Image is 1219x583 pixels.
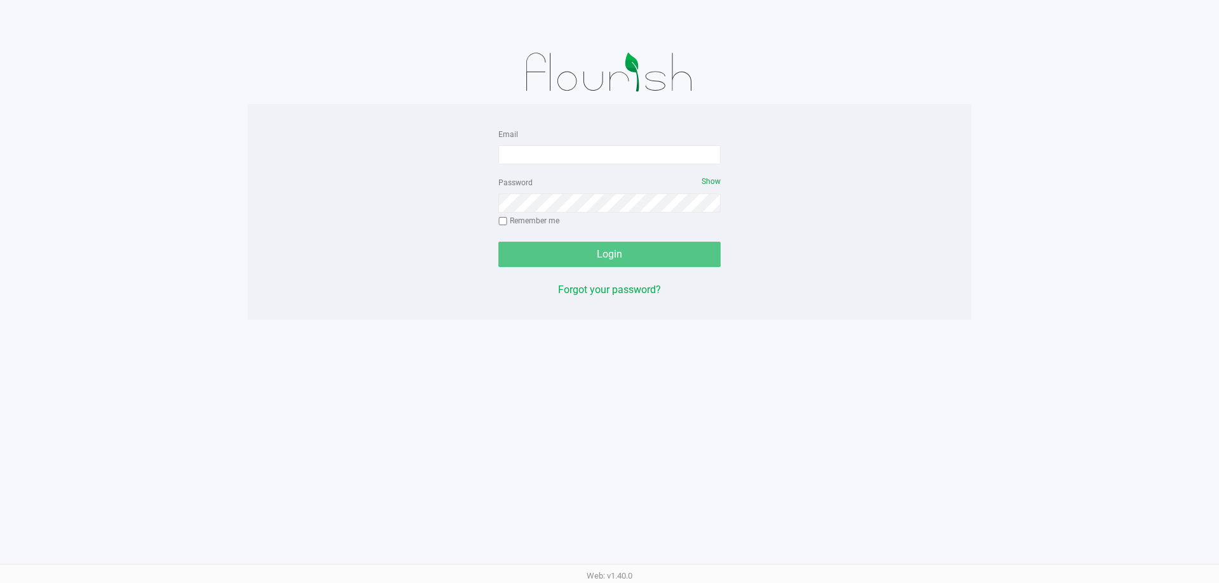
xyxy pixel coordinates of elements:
input: Remember me [498,217,507,226]
span: Show [702,177,721,186]
label: Remember me [498,215,559,226]
span: Web: v1.40.0 [587,571,632,580]
label: Password [498,177,533,188]
label: Email [498,129,518,140]
button: Forgot your password? [558,282,661,298]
